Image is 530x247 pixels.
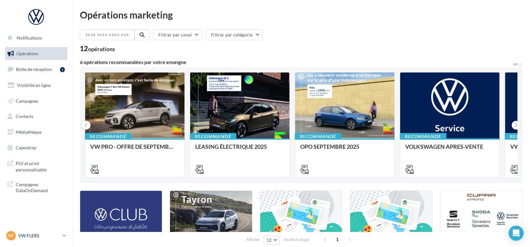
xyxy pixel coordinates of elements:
[16,159,65,173] span: PLV et print personnalisable
[153,30,202,40] button: Filtrer par canal
[8,233,14,239] span: VF
[16,67,52,72] span: Boîte de réception
[4,94,69,108] a: Campagnes
[4,157,69,175] a: PLV et print personnalisable
[405,143,494,156] div: VOLKSWAGEN APRES-VENTE
[295,133,341,140] div: Recommandé
[333,234,343,244] span: 1
[17,35,42,40] span: Notifications
[17,83,51,88] span: Visibilité en ligne
[195,143,284,156] div: LEASING ÉLECTRIQUE 2025
[16,145,37,150] span: Calendrier
[509,226,524,241] div: Open Intercom Messenger
[18,233,60,239] p: VW FLERS
[264,236,280,244] button: 12
[90,143,179,156] div: VW PRO - OFFRE DE SEPTEMBRE 25
[4,126,69,139] a: Médiathèque
[267,238,272,243] span: 12
[88,46,115,52] div: opérations
[85,133,131,140] div: Recommandé
[4,79,69,92] a: Visibilité en ligne
[60,67,65,72] div: 1
[283,237,309,243] span: résultats/page
[16,180,65,194] span: Campagnes DataOnDemand
[4,62,69,76] a: Boîte de réception1
[4,178,69,196] a: Campagnes DataOnDemand
[190,133,236,140] div: Recommandé
[5,230,67,242] a: VF VW FLERS
[16,98,38,103] span: Campagnes
[206,30,263,40] button: Filtrer par catégorie
[4,31,66,45] button: Notifications
[80,10,522,19] div: Opérations marketing
[80,45,115,52] div: 12
[16,129,41,135] span: Médiathèque
[4,110,69,123] a: Contacts
[4,141,69,154] a: Calendrier
[246,237,260,243] span: Afficher
[16,114,33,119] span: Contacts
[300,143,389,156] div: OPO SEPTEMBRE 2025
[4,47,69,60] a: Opérations
[16,51,38,56] span: Opérations
[80,60,512,65] div: 6 opérations recommandées par votre enseigne
[400,133,446,140] div: Recommandé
